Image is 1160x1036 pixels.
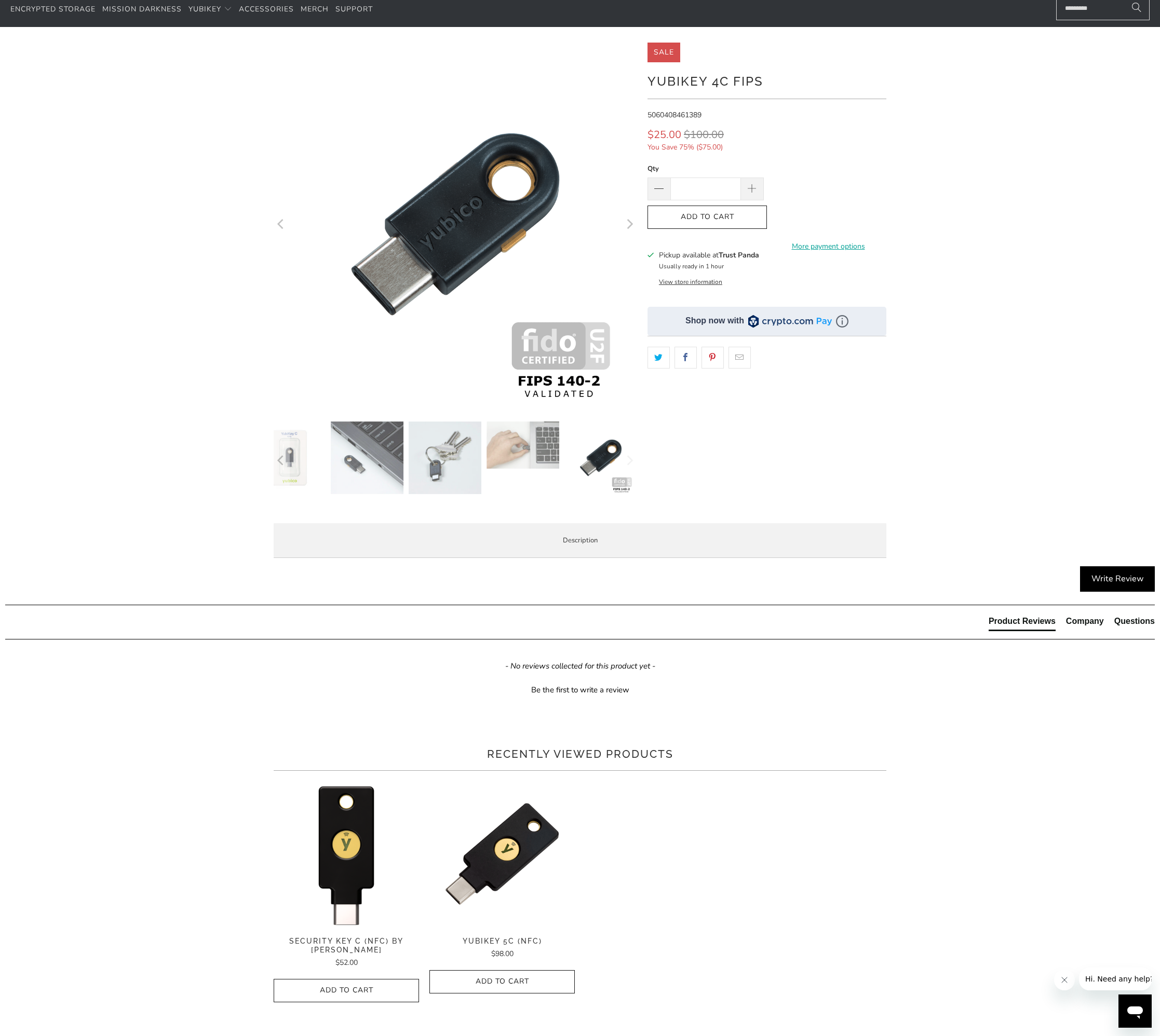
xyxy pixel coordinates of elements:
[429,937,575,960] a: YubiKey 5C (NFC) $98.00
[684,128,724,142] span: $100.00
[1054,970,1075,990] iframe: Close message
[1114,616,1155,627] div: Questions
[675,347,697,369] a: Share this on Facebook
[1066,616,1104,627] div: Company
[274,937,419,969] a: Security Key C (NFC) by [PERSON_NAME] $52.00
[770,241,886,252] a: More payment options
[188,4,221,14] span: YubiKey
[564,421,637,494] img: YubiKey 4C FIPS - Trust Panda
[274,43,637,406] a: YubiKey 4C FIPS - Trust Panda
[440,977,564,986] span: Add to Cart
[1079,967,1152,990] iframe: Message from company
[621,43,638,406] button: Next
[6,7,75,16] span: Hi. Need any help?
[274,979,419,1002] button: Add to Cart
[335,958,358,967] span: $52.00
[331,421,403,494] img: YubiKey 4C FIPS - Trust Panda
[1080,566,1155,592] div: Write Review
[505,661,655,672] em: - No reviews collected for this product yet -
[648,206,767,229] button: Add to Cart
[274,523,886,558] label: Description
[648,347,670,369] a: Share this on Twitter
[487,421,559,469] img: YubiKey 4C FIPS - Trust Panda
[654,47,674,57] span: Sale
[285,986,408,995] span: Add to Cart
[274,746,886,762] h2: Recently viewed products
[658,213,756,222] span: Add to Cart
[698,142,721,152] span: $75.00
[621,421,638,499] button: Next
[102,4,182,14] span: Mission Darkness
[989,616,1056,627] div: Product Reviews
[659,250,759,261] h3: Pickup available at
[648,142,802,153] span: You Save 75% ( )
[648,163,764,174] label: Qty
[253,421,326,494] img: YubiKey 4C FIPS - Trust Panda
[273,43,290,406] button: Previous
[1118,994,1152,1028] iframe: Button to launch messaging window
[409,421,481,494] img: YubiKey 4C FIPS - Trust Panda
[5,682,1155,696] div: Be the first to write a review
[648,110,702,120] span: 5060408461389
[648,387,886,421] iframe: Reviews Widget
[273,421,290,499] button: Previous
[648,70,886,91] h1: YubiKey 4C FIPS
[659,278,722,286] button: View store information
[685,315,744,326] div: Shop now with
[719,250,759,260] b: Trust Panda
[531,685,629,696] div: Be the first to write a review
[239,4,294,14] span: Accessories
[301,4,329,14] span: Merch
[429,937,575,946] span: YubiKey 5C (NFC)
[989,616,1155,636] div: Reviews Tabs
[335,4,373,14] span: Support
[659,262,724,270] small: Usually ready in 1 hour
[429,970,575,993] button: Add to Cart
[274,937,419,955] span: Security Key C (NFC) by [PERSON_NAME]
[10,4,96,14] span: Encrypted Storage
[702,347,724,369] a: Share this on Pinterest
[491,949,514,959] span: $98.00
[648,128,681,142] span: $25.00
[729,347,751,369] a: Email this to a friend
